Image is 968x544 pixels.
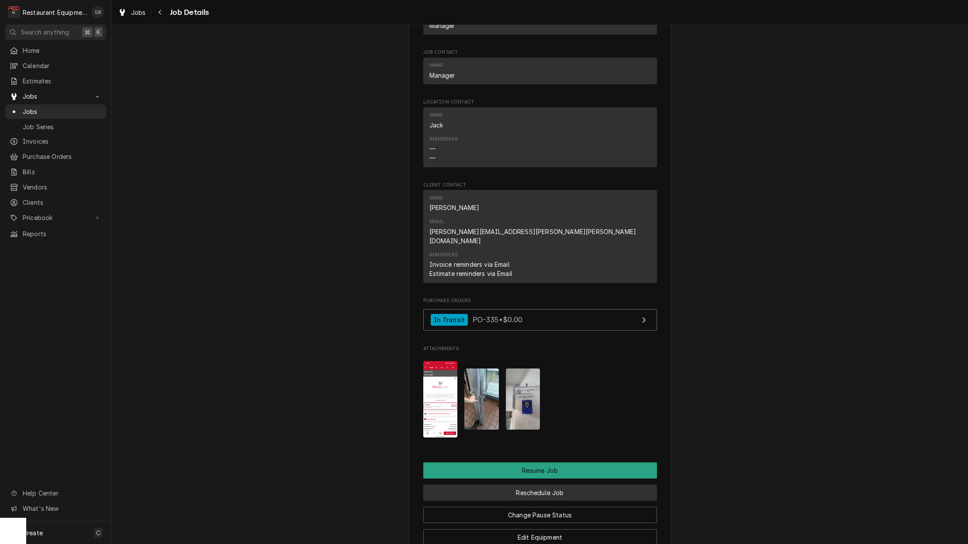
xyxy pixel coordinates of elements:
a: Estimates [5,74,106,88]
span: Calendar [23,61,102,70]
img: ktkANhSoyClDip9IYGwA [506,368,540,430]
a: Clients [5,195,106,210]
button: Reschedule Job [423,485,657,501]
span: Search anything [21,28,69,37]
span: Purchase Orders [423,297,657,304]
button: Resume Job [423,462,657,479]
span: PO-335 • $0.00 [473,315,523,324]
div: GB [92,6,104,18]
div: Reminders [429,136,458,143]
a: Invoices [5,134,106,148]
div: Name [429,62,455,79]
div: Manager [429,71,455,80]
a: Go to Pricebook [5,210,106,225]
a: Jobs [114,5,149,20]
a: View Purchase Order [423,309,657,331]
div: Job Contact List [423,58,657,88]
div: — [429,144,436,153]
span: Jobs [23,107,102,116]
div: Restaurant Equipment Diagnostics [23,8,87,17]
button: Search anything⌘K [5,24,106,40]
span: Attachments [423,354,657,444]
div: Name [429,112,443,129]
img: 5P4XKpOS2GqomgyVSaZC [464,368,499,430]
span: Purchase Orders [23,152,102,161]
a: Go to What's New [5,501,106,516]
a: Job Series [5,120,106,134]
div: Name [429,112,443,119]
div: Reminders [429,136,458,162]
span: Job Series [23,122,102,131]
span: Jobs [23,92,89,101]
span: ⌘ [84,28,90,37]
a: [PERSON_NAME][EMAIL_ADDRESS][PERSON_NAME][PERSON_NAME][DOMAIN_NAME] [429,228,636,244]
div: Jack [429,121,443,130]
span: Reports [23,229,102,238]
div: In Transit [431,314,468,326]
div: Contact [423,190,657,282]
div: Contact [423,58,657,84]
div: Email [429,218,445,225]
div: Button Group Row [423,462,657,479]
a: Purchase Orders [5,149,106,164]
span: Clients [23,198,102,207]
div: — [429,153,436,162]
div: Email [429,218,651,245]
div: Location Contact List [423,107,657,171]
div: Job Contact [423,49,657,88]
div: Button Group Row [423,479,657,501]
a: Vendors [5,180,106,194]
div: Manager [429,21,455,30]
div: [PERSON_NAME] [429,203,480,212]
span: Jobs [131,8,146,17]
span: Location Contact [423,99,657,106]
span: Create [23,529,43,537]
div: Estimate reminders via Email [429,269,512,278]
span: Attachments [423,345,657,352]
span: What's New [23,504,101,513]
a: Bills [5,165,106,179]
span: Estimates [23,76,102,86]
a: Reports [5,227,106,241]
div: Contact [423,107,657,167]
div: Client Contact List [423,190,657,286]
a: Home [5,43,106,58]
div: Button Group Row [423,501,657,523]
span: Client Contact [423,182,657,189]
div: Invoice reminders via Email [429,260,510,269]
div: Name [429,195,480,212]
div: R [8,6,20,18]
span: Job Details [167,7,209,18]
a: Go to Help Center [5,486,106,500]
span: C [96,528,100,537]
span: Pricebook [23,213,89,222]
div: Gary Beaver's Avatar [92,6,104,18]
div: Restaurant Equipment Diagnostics's Avatar [8,6,20,18]
span: Help Center [23,489,101,498]
span: Invoices [23,137,102,146]
span: Vendors [23,182,102,192]
div: Name [429,62,443,69]
div: Location Contact [423,99,657,171]
div: Name [429,195,443,202]
a: Calendar [5,59,106,73]
span: Bills [23,167,102,176]
span: Home [23,46,102,55]
div: Attachments [423,345,657,444]
button: Change Pause Status [423,507,657,523]
span: K [97,28,100,37]
div: Client Contact [423,182,657,286]
div: Reminders [429,251,458,258]
div: Purchase Orders [423,297,657,335]
button: Navigate back [153,5,167,19]
a: Jobs [5,104,106,119]
div: Reminders [429,251,512,278]
span: Job Contact [423,49,657,56]
img: JulpwKlzQ2O0G4TmUmuF [423,361,458,437]
a: Go to Jobs [5,89,106,103]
